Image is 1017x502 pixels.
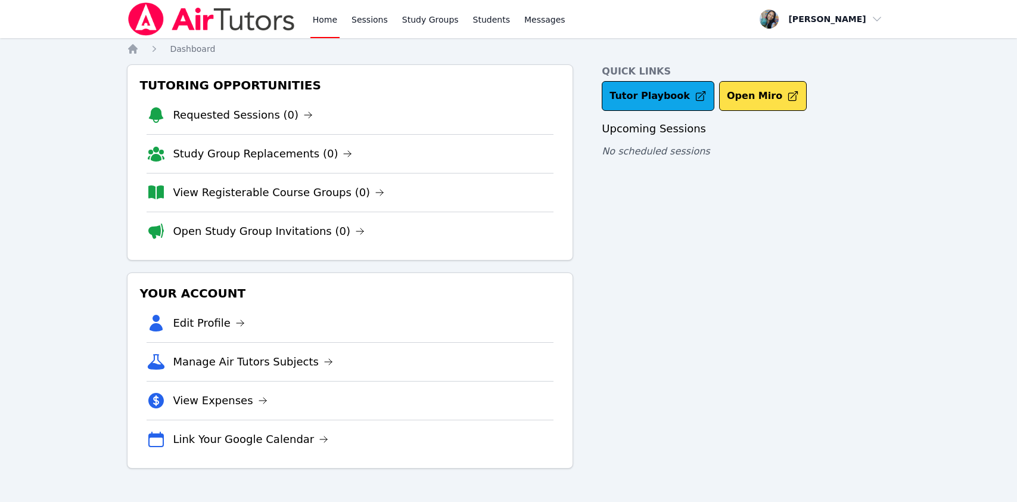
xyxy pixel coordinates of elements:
h3: Tutoring Opportunities [137,75,563,96]
span: Dashboard [170,44,215,54]
a: Open Study Group Invitations (0) [173,223,365,240]
a: Dashboard [170,43,215,55]
a: Manage Air Tutors Subjects [173,354,333,370]
span: Messages [524,14,565,26]
a: Edit Profile [173,315,245,331]
a: View Registerable Course Groups (0) [173,184,384,201]
button: Open Miro [719,81,807,111]
a: Requested Sessions (0) [173,107,313,123]
nav: Breadcrumb [127,43,890,55]
h4: Quick Links [602,64,890,79]
a: Link Your Google Calendar [173,431,328,448]
h3: Your Account [137,283,563,304]
img: Air Tutors [127,2,296,36]
a: View Expenses [173,392,267,409]
a: Study Group Replacements (0) [173,145,352,162]
h3: Upcoming Sessions [602,120,890,137]
a: Tutor Playbook [602,81,714,111]
span: No scheduled sessions [602,145,710,157]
